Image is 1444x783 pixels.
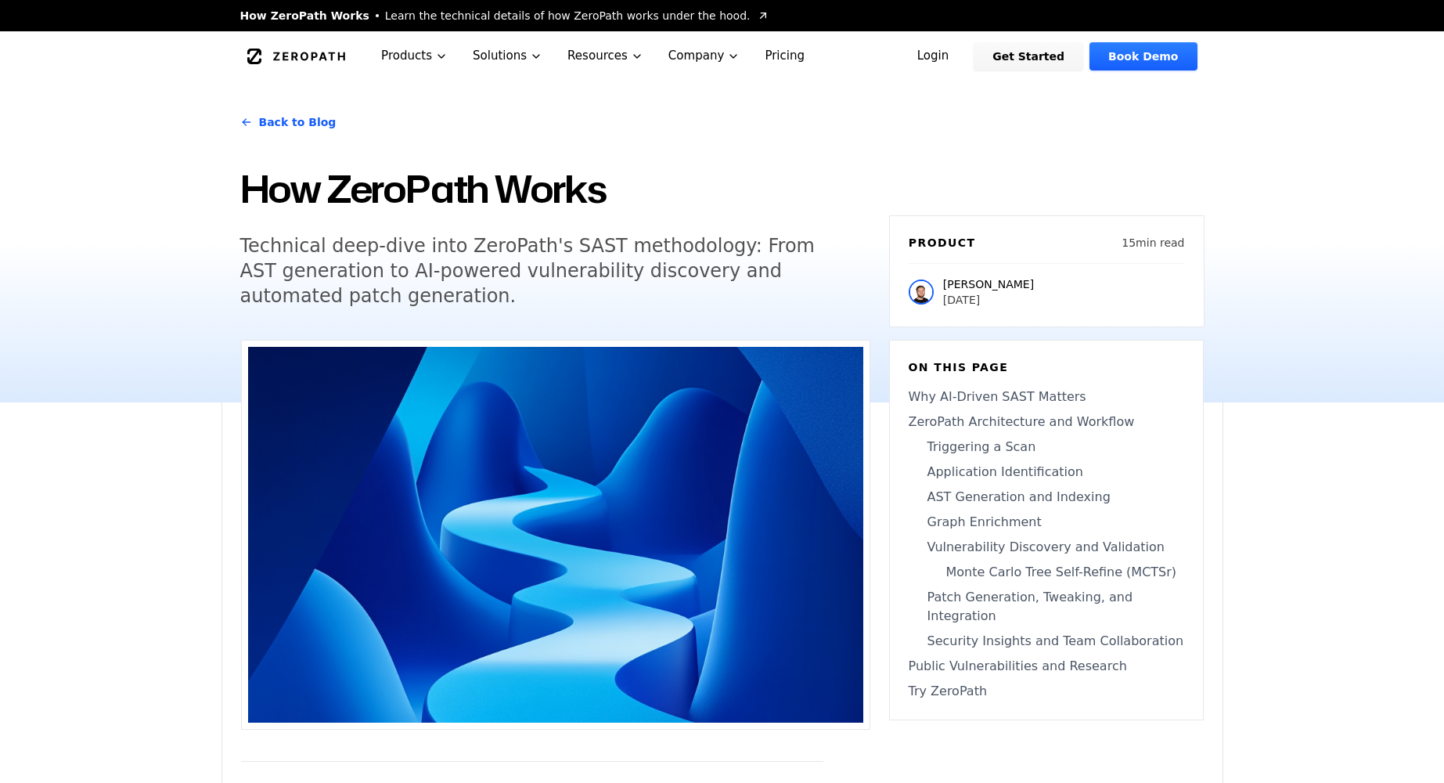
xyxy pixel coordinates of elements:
[248,347,863,723] img: How ZeroPath Works
[240,8,769,23] a: How ZeroPath WorksLearn the technical details of how ZeroPath works under the hood.
[909,413,1184,431] a: ZeroPath Architecture and Workflow
[909,488,1184,507] a: AST Generation and Indexing
[909,359,1184,375] h6: On this page
[221,31,1223,81] nav: Global
[943,292,1034,308] p: [DATE]
[369,31,460,81] button: Products
[909,632,1184,651] a: Security Insights and Team Collaboration
[909,563,1184,582] a: Monte Carlo Tree Self-Refine (MCTSr)
[240,233,841,309] h5: Technical deep-dive into ZeroPath's SAST methodology: From AST generation to AI-powered vulnerabi...
[385,8,751,23] span: Learn the technical details of how ZeroPath works under the hood.
[460,31,555,81] button: Solutions
[656,31,753,81] button: Company
[909,388,1184,406] a: Why AI-Driven SAST Matters
[943,276,1034,292] p: [PERSON_NAME]
[752,31,817,81] a: Pricing
[909,657,1184,676] a: Public Vulnerabilities and Research
[909,588,1184,626] a: Patch Generation, Tweaking, and Integration
[909,682,1184,701] a: Try ZeroPath
[1089,42,1197,70] a: Book Demo
[240,163,870,215] h1: How ZeroPath Works
[1122,235,1184,251] p: 15 min read
[909,280,934,305] img: Raphael Karger
[240,100,337,144] a: Back to Blog
[555,31,656,81] button: Resources
[974,42,1083,70] a: Get Started
[909,438,1184,456] a: Triggering a Scan
[909,463,1184,482] a: Application Identification
[909,513,1184,532] a: Graph Enrichment
[240,8,369,23] span: How ZeroPath Works
[898,42,968,70] a: Login
[909,538,1184,557] a: Vulnerability Discovery and Validation
[909,235,976,251] h6: Product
